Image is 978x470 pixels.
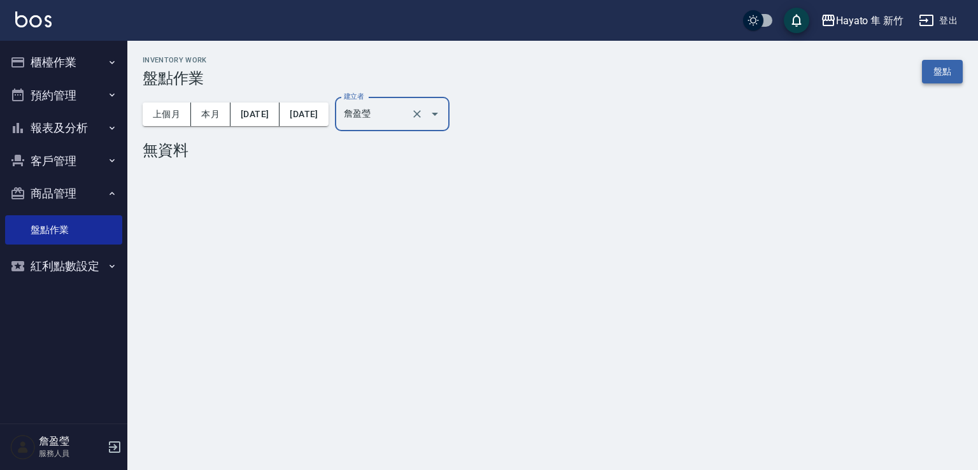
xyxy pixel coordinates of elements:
button: 商品管理 [5,177,122,210]
button: save [784,8,809,33]
div: Hayato 隼 新竹 [836,13,904,29]
h3: 盤點作業 [143,69,207,87]
button: [DATE] [230,103,280,126]
label: 建立者 [344,92,364,101]
h5: 詹盈瑩 [39,435,104,448]
a: 盤點 [922,60,963,83]
button: 報表及分析 [5,111,122,145]
button: 紅利點數設定 [5,250,122,283]
h2: Inventory Work [143,56,207,64]
button: Open [425,104,445,124]
button: 本月 [191,103,230,126]
button: Clear [408,105,426,123]
img: Logo [15,11,52,27]
a: 盤點作業 [5,215,122,245]
img: Person [10,434,36,460]
p: 服務人員 [39,448,104,459]
button: 上個月 [143,103,191,126]
button: [DATE] [280,103,328,126]
div: 無資料 [143,141,963,159]
button: 登出 [914,9,963,32]
button: 預約管理 [5,79,122,112]
button: 櫃檯作業 [5,46,122,79]
button: Hayato 隼 新竹 [816,8,909,34]
button: 客戶管理 [5,145,122,178]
